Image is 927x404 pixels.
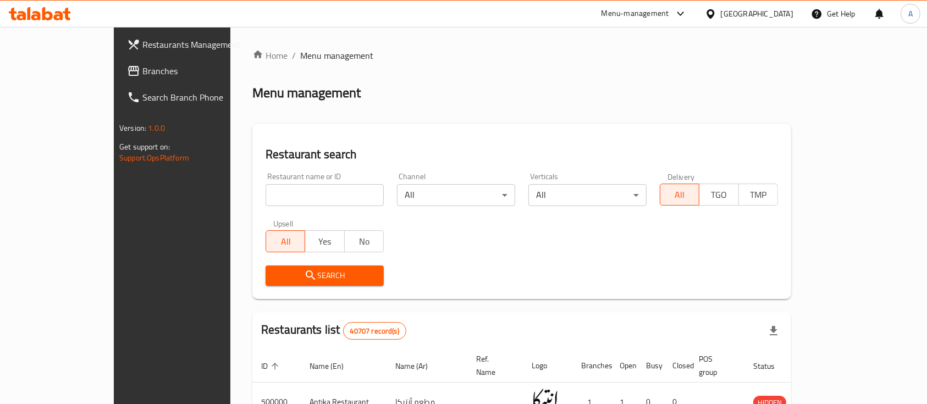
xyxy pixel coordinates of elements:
[476,352,510,379] span: Ref. Name
[523,349,572,383] th: Logo
[572,349,611,383] th: Branches
[743,187,774,203] span: TMP
[274,269,375,283] span: Search
[252,84,361,102] h2: Menu management
[699,184,738,206] button: TGO
[273,219,294,227] label: Upsell
[310,234,340,250] span: Yes
[704,187,734,203] span: TGO
[118,31,269,58] a: Restaurants Management
[664,349,690,383] th: Closed
[349,234,379,250] span: No
[266,146,778,163] h2: Restaurant search
[343,322,406,340] div: Total records count
[142,91,260,104] span: Search Branch Phone
[118,58,269,84] a: Branches
[300,49,373,62] span: Menu management
[261,322,406,340] h2: Restaurants list
[266,184,384,206] input: Search for restaurant name or ID..
[637,349,664,383] th: Busy
[261,359,282,373] span: ID
[266,230,305,252] button: All
[119,140,170,154] span: Get support on:
[266,265,384,286] button: Search
[397,184,515,206] div: All
[252,49,288,62] a: Home
[660,184,699,206] button: All
[344,230,384,252] button: No
[760,318,787,344] div: Export file
[738,184,778,206] button: TMP
[528,184,647,206] div: All
[699,352,731,379] span: POS group
[119,121,146,135] span: Version:
[602,7,669,20] div: Menu-management
[310,359,358,373] span: Name (En)
[344,326,406,336] span: 40707 record(s)
[721,8,793,20] div: [GEOGRAPHIC_DATA]
[611,349,637,383] th: Open
[142,38,260,51] span: Restaurants Management
[395,359,442,373] span: Name (Ar)
[119,151,189,165] a: Support.OpsPlatform
[118,84,269,110] a: Search Branch Phone
[305,230,344,252] button: Yes
[665,187,695,203] span: All
[292,49,296,62] li: /
[142,64,260,78] span: Branches
[908,8,913,20] span: A
[252,49,791,62] nav: breadcrumb
[753,359,789,373] span: Status
[667,173,695,180] label: Delivery
[148,121,165,135] span: 1.0.0
[271,234,301,250] span: All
